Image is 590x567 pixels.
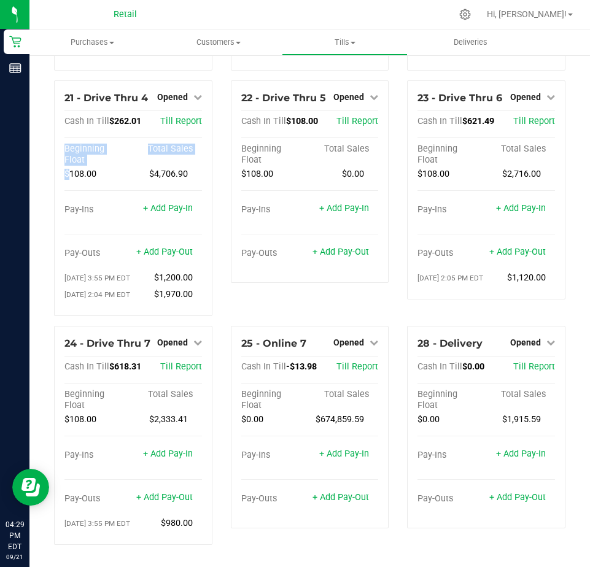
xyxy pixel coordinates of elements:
span: $1,970.00 [154,289,193,299]
span: $1,120.00 [507,272,546,283]
span: 23 - Drive Thru 6 [417,92,502,104]
a: Till Report [336,116,378,126]
div: Total Sales [133,389,202,400]
span: Opened [333,337,364,347]
iframe: Resource center [12,469,49,506]
a: Till Report [160,361,202,372]
div: Pay-Ins [64,204,133,215]
span: [DATE] 2:05 PM EDT [417,274,483,282]
span: [DATE] 3:55 PM EDT [64,274,130,282]
div: Beginning Float [417,389,486,411]
a: + Add Pay-In [319,449,369,459]
span: $0.00 [417,414,440,425]
span: -$13.98 [286,361,317,372]
span: $980.00 [161,518,193,528]
span: Till Report [513,116,555,126]
span: $0.00 [342,169,364,179]
div: Beginning Float [241,144,310,166]
a: + Add Pay-Out [489,247,546,257]
div: Total Sales [486,144,555,155]
p: 04:29 PM EDT [6,519,24,552]
a: + Add Pay-In [143,449,193,459]
span: Cash In Till [64,361,109,372]
span: Tills [282,37,407,48]
div: Beginning Float [417,144,486,166]
span: Opened [157,337,188,347]
a: Customers [155,29,281,55]
span: $1,200.00 [154,272,193,283]
span: $108.00 [64,414,96,425]
inline-svg: Retail [9,36,21,48]
span: Cash In Till [241,116,286,126]
div: Pay-Ins [417,204,486,215]
a: + Add Pay-Out [489,492,546,503]
span: Opened [510,92,541,102]
a: Till Report [513,361,555,372]
span: $2,716.00 [502,169,541,179]
span: Customers [156,37,281,48]
span: [DATE] 2:04 PM EDT [64,290,130,299]
span: 21 - Drive Thru 4 [64,92,148,104]
span: $262.01 [109,116,141,126]
span: Opened [333,92,364,102]
span: 22 - Drive Thru 5 [241,92,326,104]
span: Purchases [29,37,155,48]
a: + Add Pay-In [319,203,369,214]
span: $108.00 [417,169,449,179]
a: Tills [282,29,408,55]
a: + Add Pay-In [496,449,546,459]
a: Purchases [29,29,155,55]
a: + Add Pay-Out [136,247,193,257]
div: Total Sales [309,144,378,155]
a: + Add Pay-Out [312,247,369,257]
span: Cash In Till [417,361,462,372]
a: + Add Pay-In [143,203,193,214]
div: Pay-Outs [417,493,486,504]
div: Total Sales [309,389,378,400]
inline-svg: Reports [9,62,21,74]
span: Opened [157,92,188,102]
a: Till Report [160,116,202,126]
div: Pay-Ins [241,450,310,461]
span: Deliveries [437,37,504,48]
span: Cash In Till [241,361,286,372]
a: Till Report [336,361,378,372]
div: Beginning Float [64,144,133,166]
span: 28 - Delivery [417,337,483,349]
div: Beginning Float [64,389,133,411]
span: $108.00 [241,169,273,179]
span: 25 - Online 7 [241,337,306,349]
a: + Add Pay-Out [136,492,193,503]
a: + Add Pay-Out [312,492,369,503]
span: $2,333.41 [149,414,188,425]
span: $108.00 [286,116,318,126]
div: Total Sales [486,389,555,400]
div: Beginning Float [241,389,310,411]
div: Pay-Outs [64,493,133,504]
div: Pay-Ins [417,450,486,461]
a: + Add Pay-In [496,203,546,214]
div: Total Sales [133,144,202,155]
span: Hi, [PERSON_NAME]! [487,9,567,19]
span: $618.31 [109,361,141,372]
span: Retail [114,9,137,20]
p: 09/21 [6,552,24,561]
span: $0.00 [241,414,263,425]
div: Manage settings [457,9,473,20]
span: $1,915.59 [502,414,541,425]
span: $674,859.59 [316,414,364,425]
span: $4,706.90 [149,169,188,179]
div: Pay-Outs [417,248,486,259]
span: $621.49 [462,116,494,126]
span: [DATE] 3:55 PM EDT [64,519,130,528]
div: Pay-Outs [241,493,310,504]
div: Pay-Ins [241,204,310,215]
span: Cash In Till [64,116,109,126]
span: 24 - Drive Thru 7 [64,337,150,349]
span: Cash In Till [417,116,462,126]
a: Deliveries [408,29,534,55]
